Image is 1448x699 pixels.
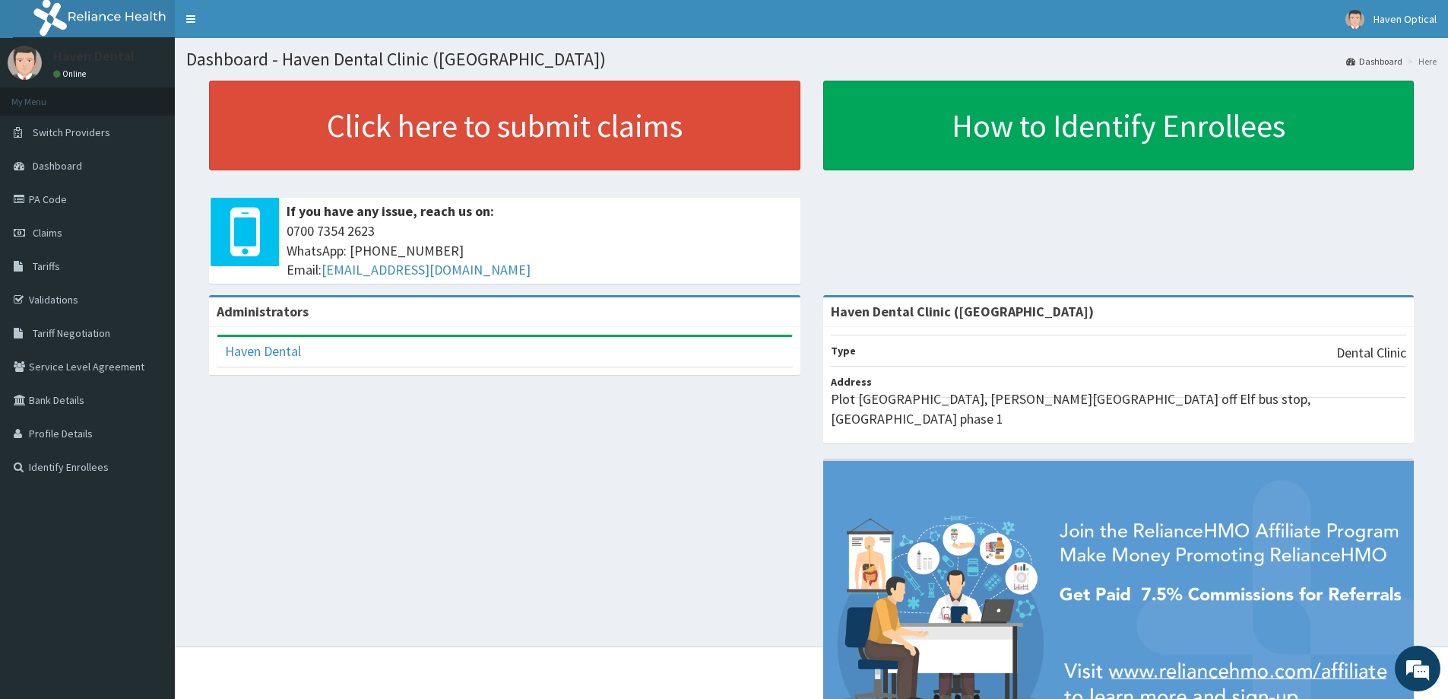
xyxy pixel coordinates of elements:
p: Plot [GEOGRAPHIC_DATA], [PERSON_NAME][GEOGRAPHIC_DATA] off Elf bus stop, [GEOGRAPHIC_DATA] phase 1 [831,389,1407,428]
b: If you have any issue, reach us on: [287,202,494,220]
img: User Image [8,46,42,80]
h1: Dashboard - Haven Dental Clinic ([GEOGRAPHIC_DATA]) [186,49,1437,69]
a: Online [53,68,90,79]
img: User Image [1345,10,1364,29]
span: Haven Optical [1374,12,1437,26]
b: Address [831,375,872,389]
span: Tariff Negotiation [33,326,110,340]
li: Here [1404,55,1437,68]
a: How to Identify Enrollees [823,81,1415,170]
span: Switch Providers [33,126,110,139]
a: Haven Dental [225,342,301,360]
p: Haven Dental [53,49,135,63]
a: Click here to submit claims [209,81,800,170]
a: Dashboard [1346,55,1402,68]
span: Claims [33,226,62,240]
p: Dental Clinic [1336,343,1406,363]
span: Dashboard [33,159,82,173]
span: Tariffs [33,259,60,273]
span: 0700 7354 2623 WhatsApp: [PHONE_NUMBER] Email: [287,221,793,280]
b: Type [831,344,856,357]
a: [EMAIL_ADDRESS][DOMAIN_NAME] [322,261,531,278]
b: Administrators [217,303,309,320]
strong: Haven Dental Clinic ([GEOGRAPHIC_DATA]) [831,303,1094,320]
